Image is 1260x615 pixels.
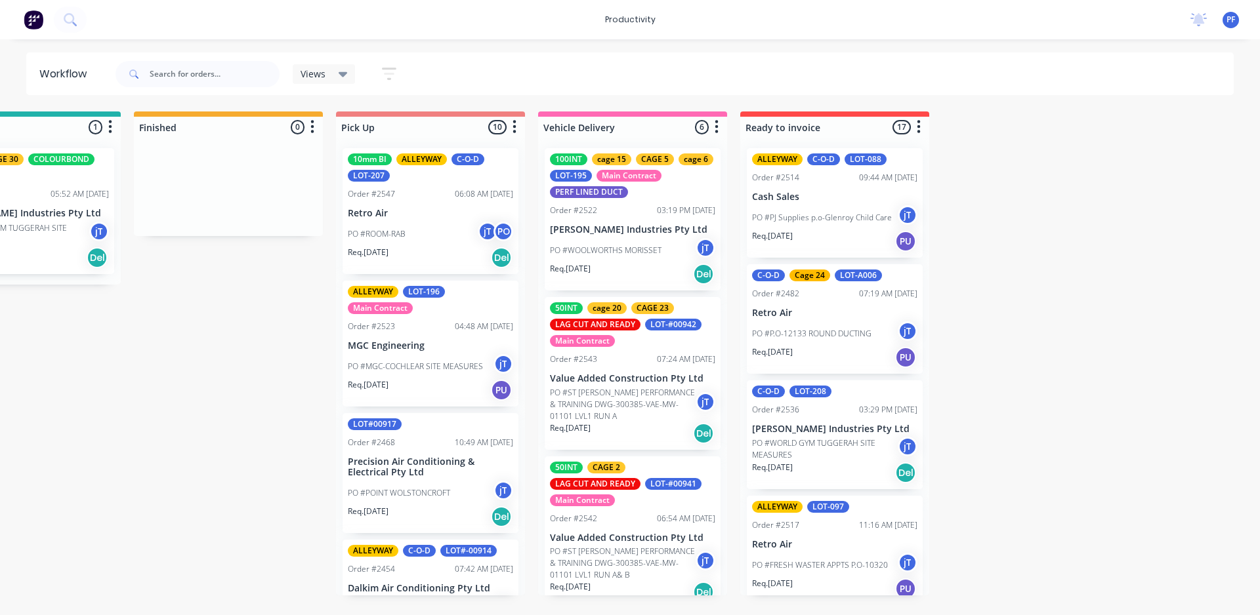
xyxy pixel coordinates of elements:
[752,462,793,473] p: Req. [DATE]
[895,347,916,368] div: PU
[348,487,450,499] p: PO #POINT WOLSTONCROFT
[752,212,892,224] p: PO #PJ Supplies p.o-Glenroy Child Care
[752,288,799,300] div: Order #2482
[550,319,640,330] div: LAG CUT AND READY
[693,264,714,285] div: Del
[845,153,887,165] div: LOT-088
[550,335,615,347] div: Main Contract
[752,578,793,589] p: Req. [DATE]
[348,583,513,594] p: Dalkim Air Conditioning Pty Ltd
[550,478,640,490] div: LAG CUT AND READY
[807,153,840,165] div: C-O-D
[343,281,518,407] div: ALLEYWAYLOT-196Main ContractOrder #252304:48 AM [DATE]MGC EngineeringPO #MGC-COCHLEAR SITE MEASUR...
[348,418,402,430] div: LOT#00917
[550,170,592,182] div: LOT-195
[403,286,445,298] div: LOT-196
[747,496,923,605] div: ALLEYWAYLOT-097Order #251711:16 AM [DATE]Retro AirPO #FRESH WASTER APPTS P.O-10320jTReq.[DATE]PU
[752,424,917,435] p: [PERSON_NAME] Industries Pty Ltd
[835,269,882,281] div: LOT-A006
[550,581,591,593] p: Req. [DATE]
[598,10,662,30] div: productivity
[348,188,395,200] div: Order #2547
[550,302,583,314] div: 50INT
[491,506,512,527] div: Del
[859,172,917,184] div: 09:44 AM [DATE]
[545,297,721,450] div: 50INTcage 20CAGE 23LAG CUT AND READYLOT-#00942Main ContractOrder #254307:24 AM [DATE]Value Added ...
[752,519,799,531] div: Order #2517
[550,153,587,165] div: 100INT
[545,456,721,609] div: 50INTCAGE 2LAG CUT AND READYLOT-#00941Main ContractOrder #254206:54 AM [DATE]Value Added Construc...
[859,404,917,416] div: 03:29 PM [DATE]
[550,494,615,506] div: Main Contract
[895,578,916,599] div: PU
[348,506,388,517] p: Req. [DATE]
[348,321,395,332] div: Order #2523
[631,302,674,314] div: CAGE 23
[348,170,390,182] div: LOT-207
[343,413,518,534] div: LOT#00917Order #246810:49 AM [DATE]Precision Air Conditioning & Electrical Pty LtdPO #POINT WOLST...
[550,513,597,525] div: Order #2542
[747,264,923,374] div: C-O-DCage 24LOT-A006Order #248207:19 AM [DATE]Retro AirPO #P.O-12133 ROUND DUCTINGjTReq.[DATE]PU
[1227,14,1235,26] span: PF
[493,354,513,374] div: jT
[895,462,916,483] div: Del
[752,501,803,513] div: ALLEYWAY
[752,153,803,165] div: ALLEYWAY
[493,481,513,500] div: jT
[752,328,871,340] p: PO #P.O-12133 ROUND DUCTING
[898,205,917,225] div: jT
[396,153,447,165] div: ALLEYWAY
[550,462,583,473] div: 50INT
[752,559,888,571] p: PO #FRESH WASTER APPTS P.O-10320
[51,188,109,200] div: 05:52 AM [DATE]
[24,10,43,30] img: Factory
[696,551,715,570] div: jT
[550,245,661,256] p: PO #WOOLWORTHS MORISSET
[348,153,392,165] div: 10mm BI
[550,373,715,384] p: Value Added Construction Pty Ltd
[550,422,591,434] p: Req. [DATE]
[752,539,917,550] p: Retro Air
[348,361,483,372] p: PO #MGC-COCHLEAR SITE MEASURES
[545,148,721,290] div: 100INTcage 15CAGE 5cage 6LOT-195Main ContractPERF LINED DUCTOrder #252203:19 PM [DATE][PERSON_NAM...
[898,553,917,572] div: jT
[752,346,793,358] p: Req. [DATE]
[696,392,715,412] div: jT
[550,353,597,365] div: Order #2543
[348,228,406,240] p: PO #ROOM-RAB
[403,545,436,557] div: C-O-D
[491,247,512,268] div: Del
[587,302,627,314] div: cage 20
[301,67,325,81] span: Views
[348,286,398,298] div: ALLEYWAY
[451,153,484,165] div: C-O-D
[348,302,413,314] div: Main Contract
[550,186,628,198] div: PERF LINED DUCT
[592,153,631,165] div: cage 15
[491,380,512,401] div: PU
[150,61,280,87] input: Search for orders...
[752,307,917,319] p: Retro Air
[657,353,715,365] div: 07:24 AM [DATE]
[440,545,497,557] div: LOT#-00914
[455,437,513,448] div: 10:49 AM [DATE]
[859,288,917,300] div: 07:19 AM [DATE]
[478,222,497,241] div: jT
[550,532,715,544] p: Value Added Construction Pty Ltd
[550,205,597,216] div: Order #2522
[693,423,714,444] div: Del
[455,188,513,200] div: 06:08 AM [DATE]
[493,222,513,241] div: PO
[747,148,923,258] div: ALLEYWAYC-O-DLOT-088Order #251409:44 AM [DATE]Cash SalesPO #PJ Supplies p.o-Glenroy Child CarejTR...
[789,269,830,281] div: Cage 24
[587,462,625,473] div: CAGE 2
[455,321,513,332] div: 04:48 AM [DATE]
[752,269,785,281] div: C-O-D
[679,153,713,165] div: cage 6
[657,205,715,216] div: 03:19 PM [DATE]
[898,437,917,456] div: jT
[550,263,591,275] p: Req. [DATE]
[348,340,513,351] p: MGC Engineering
[789,386,831,397] div: LOT-208
[348,456,513,479] p: Precision Air Conditioning & Electrical Pty Ltd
